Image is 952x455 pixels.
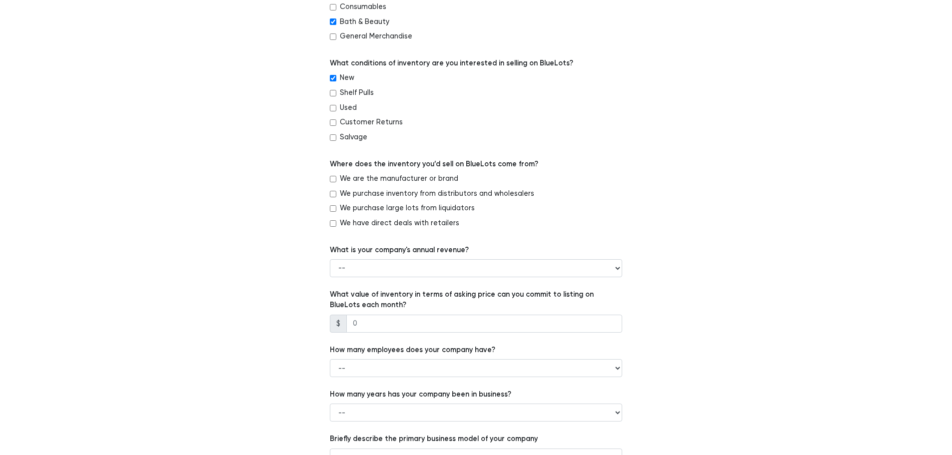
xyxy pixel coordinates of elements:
label: Briefly describe the primary business model of your company [330,434,538,445]
label: Where does the inventory you’d sell on BlueLots come from? [330,159,538,170]
label: New [340,72,354,83]
input: We purchase large lots from liquidators [330,205,336,212]
label: How many employees does your company have? [330,345,495,356]
label: We are the manufacturer or brand [340,173,458,184]
input: Shelf Pulls [330,90,336,96]
label: Salvage [340,132,367,143]
label: What value of inventory in terms of asking price can you commit to listing on BlueLots each month? [330,289,622,311]
input: We have direct deals with retailers [330,220,336,227]
input: General Merchandise [330,33,336,40]
input: Consumables [330,4,336,10]
label: We have direct deals with retailers [340,218,459,229]
input: New [330,75,336,81]
input: We purchase inventory from distributors and wholesalers [330,191,336,197]
label: What is your company's annual revenue? [330,245,469,256]
input: We are the manufacturer or brand [330,176,336,182]
input: Customer Returns [330,119,336,126]
label: We purchase inventory from distributors and wholesalers [340,188,534,199]
label: Customer Returns [340,117,403,128]
input: Used [330,105,336,111]
label: Shelf Pulls [340,87,374,98]
label: General Merchandise [340,31,412,42]
label: What conditions of inventory are you interested in selling on BlueLots? [330,58,573,69]
input: Salvage [330,134,336,141]
input: 0 [346,315,622,333]
input: Bath & Beauty [330,18,336,25]
label: Used [340,102,357,113]
label: How many years has your company been in business? [330,389,511,400]
label: We purchase large lots from liquidators [340,203,475,214]
span: $ [330,315,347,333]
label: Consumables [340,1,386,12]
label: Bath & Beauty [340,16,389,27]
